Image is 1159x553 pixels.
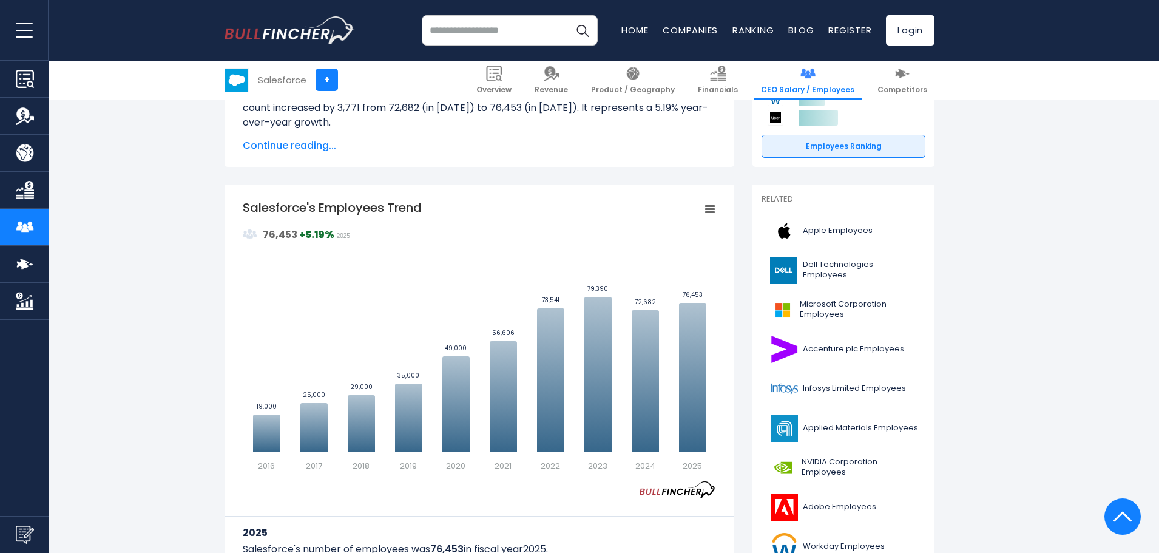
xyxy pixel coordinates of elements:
[305,228,334,242] strong: 5.19%
[492,328,515,338] text: 56,606
[828,24,871,36] a: Register
[769,454,798,481] img: NVDA logo
[803,226,873,236] span: Apple Employees
[258,460,275,472] text: 2016
[803,344,904,355] span: Accenture plc Employees
[886,15,934,46] a: Login
[870,61,934,100] a: Competitors
[683,460,702,472] text: 2025
[469,61,519,100] a: Overview
[683,290,703,299] text: 76,453
[769,375,799,402] img: INFY logo
[303,390,325,399] text: 25,000
[769,336,799,363] img: ACN logo
[761,85,854,95] span: CEO Salary / Employees
[762,254,925,287] a: Dell Technologies Employees
[803,541,885,552] span: Workday Employees
[691,61,745,100] a: Financials
[243,199,716,472] svg: Salesforce's Employees Trend
[258,73,306,87] div: Salesforce
[542,296,559,305] text: 73,541
[306,460,322,472] text: 2017
[769,296,796,324] img: MSFT logo
[635,460,655,472] text: 2024
[243,199,422,216] tspan: Salesforce's Employees Trend
[495,460,512,472] text: 2021
[769,257,799,284] img: DELL logo
[762,333,925,366] a: Accenture plc Employees
[769,217,799,245] img: AAPL logo
[635,297,656,307] text: 72,682
[337,232,350,239] span: 2025
[316,69,338,91] a: +
[803,423,918,433] span: Applied Materials Employees
[802,457,918,478] span: NVIDIA Corporation Employees
[621,24,648,36] a: Home
[257,402,277,411] text: 19,000
[243,227,257,242] img: graph_employee_icon.svg
[754,61,862,100] a: CEO Salary / Employees
[803,384,906,394] span: Infosys Limited Employees
[400,460,417,472] text: 2019
[762,293,925,327] a: Microsoft Corporation Employees
[350,382,373,392] text: 29,000
[788,24,814,36] a: Blog
[535,85,568,95] span: Revenue
[446,460,465,472] text: 2020
[541,460,560,472] text: 2022
[397,371,419,380] text: 35,000
[762,135,925,158] a: Employees Ranking
[587,284,608,293] text: 79,390
[299,228,334,242] strong: +
[588,460,607,472] text: 2023
[591,85,675,95] span: Product / Geography
[353,460,370,472] text: 2018
[762,490,925,524] a: Adobe Employees
[769,494,799,521] img: ADBE logo
[225,16,355,44] img: bullfincher logo
[877,85,927,95] span: Competitors
[803,260,918,280] span: Dell Technologies Employees
[527,61,575,100] a: Revenue
[800,299,918,320] span: Microsoft Corporation Employees
[263,228,297,242] strong: 76,453
[769,415,799,442] img: AMAT logo
[762,372,925,405] a: Infosys Limited Employees
[243,525,716,540] h3: 2025
[445,344,467,353] text: 49,000
[803,502,876,512] span: Adobe Employees
[584,61,682,100] a: Product / Geography
[225,69,248,92] img: CRM logo
[567,15,598,46] button: Search
[476,85,512,95] span: Overview
[225,16,355,44] a: Go to homepage
[243,86,716,130] li: In fiscal year [DATE], the total number of employees at Salesforce was 76,453. The employee count...
[762,194,925,205] p: Related
[768,110,783,126] img: Uber Technologies competitors logo
[762,412,925,445] a: Applied Materials Employees
[762,451,925,484] a: NVIDIA Corporation Employees
[732,24,774,36] a: Ranking
[663,24,718,36] a: Companies
[762,214,925,248] a: Apple Employees
[243,138,716,153] span: Continue reading...
[698,85,738,95] span: Financials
